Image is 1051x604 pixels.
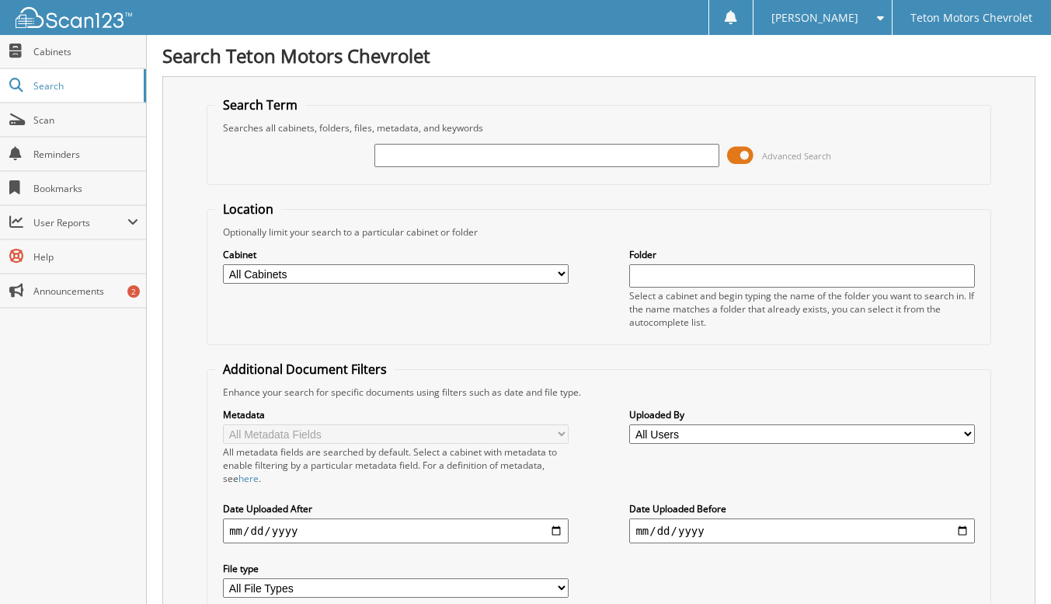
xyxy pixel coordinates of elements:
span: Search [33,79,136,93]
span: Help [33,250,138,264]
legend: Additional Document Filters [215,361,395,378]
a: here [238,472,259,485]
span: Bookmarks [33,182,138,195]
span: Reminders [33,148,138,161]
input: start [223,518,568,543]
img: scan123-logo-white.svg [16,7,132,28]
div: Optionally limit your search to a particular cabinet or folder [215,225,983,239]
div: 2 [127,285,140,298]
div: Select a cabinet and begin typing the name of the folder you want to search in. If the name match... [629,289,974,329]
label: Folder [629,248,974,261]
span: Advanced Search [762,150,831,162]
span: User Reports [33,216,127,229]
label: Date Uploaded After [223,502,568,515]
span: [PERSON_NAME] [771,13,858,23]
label: Metadata [223,408,568,421]
div: Searches all cabinets, folders, files, metadata, and keywords [215,121,983,134]
span: Announcements [33,285,138,298]
label: File type [223,562,568,575]
span: Scan [33,113,138,127]
h1: Search Teton Motors Chevrolet [162,43,1035,68]
label: Cabinet [223,248,568,261]
legend: Location [215,201,281,218]
legend: Search Term [215,96,305,113]
div: Enhance your search for specific documents using filters such as date and file type. [215,386,983,399]
input: end [629,518,974,543]
div: All metadata fields are searched by default. Select a cabinet with metadata to enable filtering b... [223,445,568,485]
label: Date Uploaded Before [629,502,974,515]
span: Teton Motors Chevrolet [910,13,1032,23]
span: Cabinets [33,45,138,58]
label: Uploaded By [629,408,974,421]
